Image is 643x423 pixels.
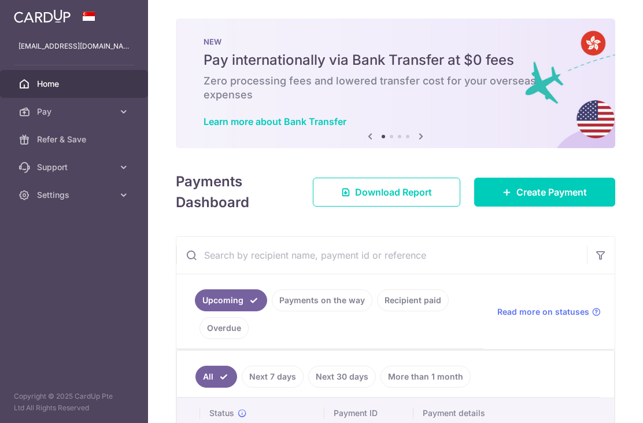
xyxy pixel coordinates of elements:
span: Read more on statuses [497,306,589,318]
span: Home [37,78,113,90]
a: More than 1 month [380,366,471,388]
h5: Pay internationally via Bank Transfer at $0 fees [204,51,587,69]
h4: Payments Dashboard [176,171,292,213]
a: Learn more about Bank Transfer [204,116,346,127]
a: Next 30 days [308,366,376,388]
span: Refer & Save [37,134,113,145]
p: NEW [204,37,587,46]
a: Upcoming [195,289,267,311]
a: Download Report [313,178,460,207]
a: All [195,366,237,388]
span: Support [37,161,113,173]
span: Download Report [355,185,432,199]
a: Overdue [199,317,249,339]
a: Payments on the way [272,289,372,311]
span: Status [209,407,234,419]
h6: Zero processing fees and lowered transfer cost for your overseas expenses [204,74,587,102]
p: [EMAIL_ADDRESS][DOMAIN_NAME] [19,41,130,52]
img: CardUp [14,9,71,23]
img: Bank transfer banner [176,19,615,148]
a: Create Payment [474,178,615,207]
a: Recipient paid [377,289,449,311]
a: Next 7 days [242,366,304,388]
span: Settings [37,189,113,201]
span: Pay [37,106,113,117]
input: Search by recipient name, payment id or reference [176,237,587,274]
a: Read more on statuses [497,306,601,318]
span: Create Payment [516,185,587,199]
